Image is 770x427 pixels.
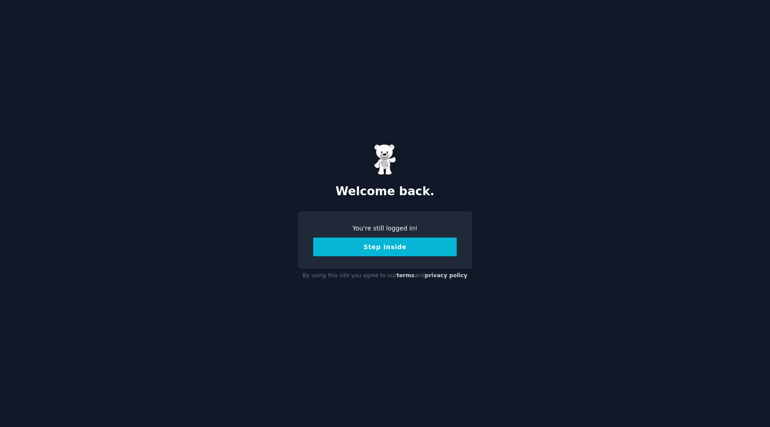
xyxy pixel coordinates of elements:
button: Step Inside [313,238,457,256]
a: Step Inside [313,243,457,250]
a: terms [397,272,414,279]
a: privacy policy [425,272,467,279]
img: Gummy Bear [374,144,396,175]
h2: Welcome back. [298,185,472,199]
div: By using this site you agree to our and [298,269,472,283]
div: You're still logged in! [313,224,457,233]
